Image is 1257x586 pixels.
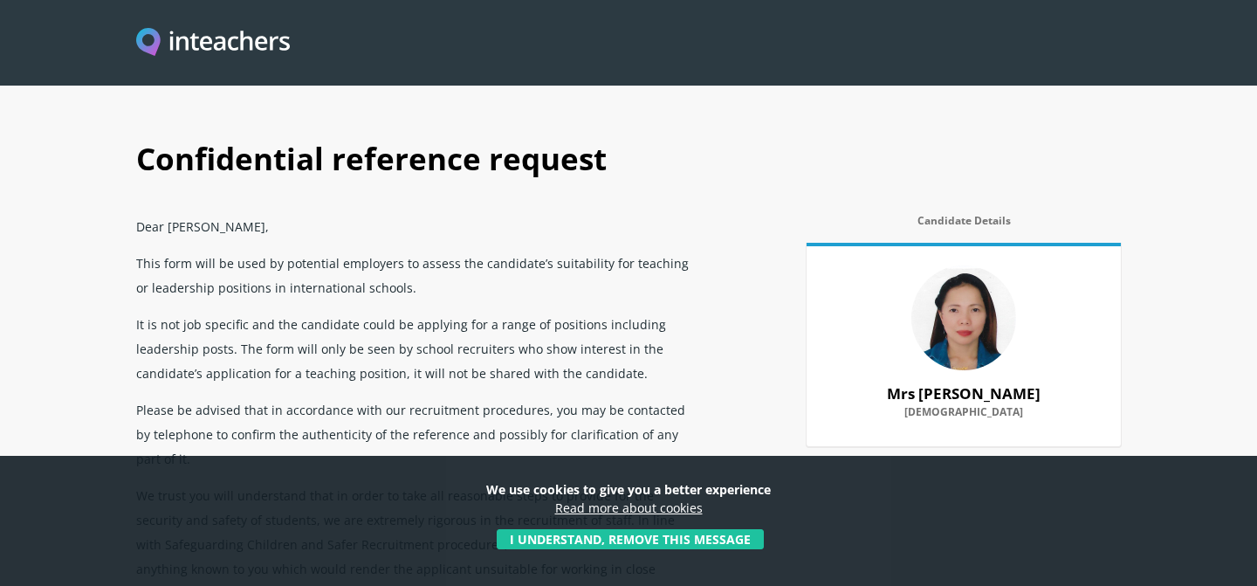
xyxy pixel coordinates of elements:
strong: We use cookies to give you a better experience [486,481,771,498]
img: Inteachers [136,28,290,59]
button: I understand, remove this message [497,529,764,549]
p: It is not job specific and the candidate could be applying for a range of positions including lea... [136,306,702,391]
p: Please be advised that in accordance with our recruitment procedures, you may be contacted by tel... [136,391,702,477]
p: Dear [PERSON_NAME], [136,208,702,245]
h1: Confidential reference request [136,122,1121,208]
p: This form will be used by potential employers to assess the candidate’s suitability for teaching ... [136,245,702,306]
a: Read more about cookies [555,500,703,516]
label: [DEMOGRAPHIC_DATA] [828,406,1100,429]
img: 55807 [911,265,1016,370]
label: Candidate Details [807,215,1121,238]
strong: Mrs [PERSON_NAME] [887,383,1041,403]
a: Visit this site's homepage [136,28,290,59]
